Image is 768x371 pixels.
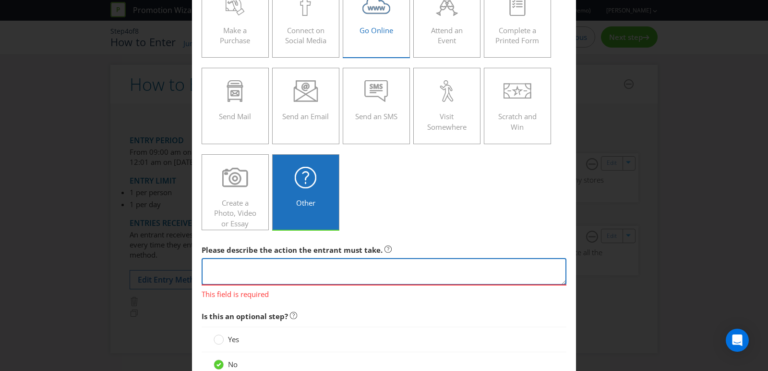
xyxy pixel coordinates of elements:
span: Please describe the action the entrant must take. [202,245,383,255]
span: This field is required [202,285,566,299]
span: Make a Purchase [220,25,250,45]
span: Go Online [360,25,393,35]
span: Connect on Social Media [285,25,326,45]
span: Yes [228,334,239,344]
span: Attend an Event [431,25,463,45]
span: Complete a Printed Form [495,25,539,45]
span: Visit Somewhere [427,111,467,131]
span: Send Mail [219,111,251,121]
span: Other [296,198,315,208]
span: Is this an optional step? [202,311,288,321]
div: Open Intercom Messenger [726,329,749,352]
span: Create a Photo, Video or Essay [214,198,256,228]
span: Scratch and Win [498,111,537,131]
span: Send an SMS [355,111,397,121]
span: No [228,359,238,369]
span: Send an Email [282,111,329,121]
